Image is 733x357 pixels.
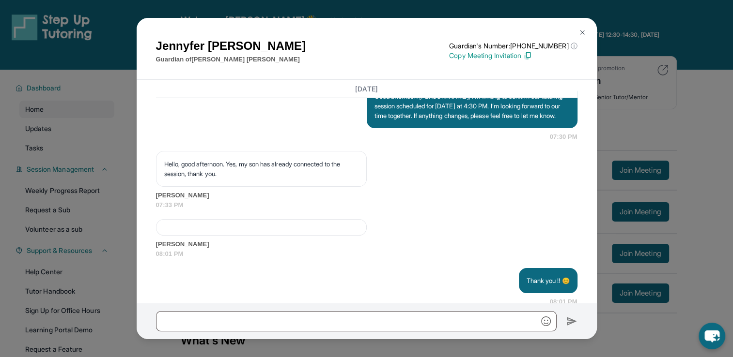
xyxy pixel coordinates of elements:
[156,200,577,210] span: 07:33 PM
[164,159,359,178] p: Hello, good afternoon. Yes, my son has already connected to the session, thank you.
[527,276,570,285] p: Thank you !! 😊
[566,315,577,327] img: Send icon
[374,91,570,120] p: Good afternoon [PERSON_NAME], I’m writing to confirm our tutoring session scheduled for [DATE] at...
[449,41,577,51] p: Guardian's Number: [PHONE_NUMBER]
[699,323,725,349] button: chat-button
[156,55,306,64] p: Guardian of [PERSON_NAME] [PERSON_NAME]
[550,132,577,142] span: 07:30 PM
[156,84,577,93] h3: [DATE]
[156,239,577,249] span: [PERSON_NAME]
[570,41,577,51] span: ⓘ
[550,297,577,307] span: 08:01 PM
[449,51,577,60] p: Copy Meeting Invitation
[541,316,551,326] img: Emoji
[156,37,306,55] h1: Jennyfer [PERSON_NAME]
[578,29,586,36] img: Close Icon
[156,249,577,259] span: 08:01 PM
[523,51,532,60] img: Copy Icon
[156,191,577,200] span: [PERSON_NAME]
